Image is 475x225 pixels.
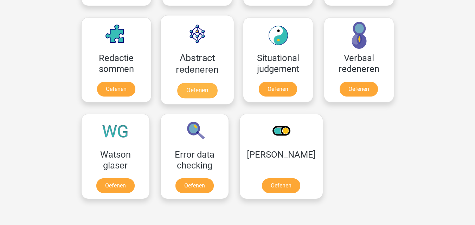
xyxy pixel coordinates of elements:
[177,83,217,98] a: Oefenen
[259,82,297,97] a: Oefenen
[262,178,300,193] a: Oefenen
[96,178,135,193] a: Oefenen
[97,82,135,97] a: Oefenen
[175,178,214,193] a: Oefenen
[340,82,378,97] a: Oefenen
